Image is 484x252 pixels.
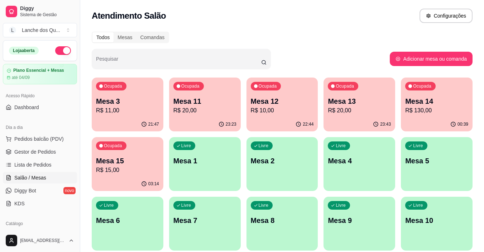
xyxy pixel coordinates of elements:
span: [EMAIL_ADDRESS][DOMAIN_NAME] [20,238,66,243]
div: Acesso Rápido [3,90,77,102]
div: Comandas [136,32,169,42]
a: Diggy Botnovo [3,185,77,196]
p: Mesa 15 [96,156,159,166]
article: até 04/09 [12,75,30,80]
span: Diggy [20,5,74,12]
button: OcupadaMesa 15R$ 15,0003:14 [92,137,163,191]
p: R$ 130,00 [405,106,468,115]
p: Mesa 5 [405,156,468,166]
button: LivreMesa 6 [92,197,163,251]
button: LivreMesa 5 [401,137,473,191]
button: Configurações [420,9,473,23]
span: Diggy Bot [14,187,36,194]
button: LivreMesa 8 [246,197,318,251]
a: DiggySistema de Gestão [3,3,77,20]
button: LivreMesa 9 [324,197,395,251]
p: Ocupada [413,83,431,89]
p: Livre [104,202,114,208]
p: Livre [413,143,423,149]
p: Ocupada [104,143,122,149]
p: 23:43 [380,121,391,127]
span: Dashboard [14,104,39,111]
p: Ocupada [336,83,354,89]
a: KDS [3,198,77,209]
p: Mesa 12 [251,96,314,106]
p: R$ 11,00 [96,106,159,115]
div: Dia a dia [3,122,77,133]
a: Lista de Pedidos [3,159,77,171]
button: OcupadaMesa 3R$ 11,0021:47 [92,78,163,131]
a: Plano Essencial + Mesasaté 04/09 [3,64,77,84]
button: OcupadaMesa 12R$ 10,0022:44 [246,78,318,131]
p: Mesa 1 [173,156,236,166]
button: LivreMesa 4 [324,137,395,191]
div: Lanche dos Qu ... [22,27,60,34]
article: Plano Essencial + Mesas [13,68,64,73]
button: LivreMesa 2 [246,137,318,191]
button: Pedidos balcão (PDV) [3,133,77,145]
button: LivreMesa 1 [169,137,241,191]
button: Alterar Status [55,46,71,55]
input: Pesquisar [96,58,261,65]
a: Salão / Mesas [3,172,77,183]
p: Mesa 7 [173,215,236,225]
div: Catálogo [3,218,77,229]
p: Ocupada [181,83,200,89]
span: KDS [14,200,25,207]
p: R$ 10,00 [251,106,314,115]
p: Mesa 3 [96,96,159,106]
p: Mesa 9 [328,215,391,225]
p: Mesa 6 [96,215,159,225]
p: Livre [413,202,423,208]
button: Select a team [3,23,77,37]
p: Ocupada [104,83,122,89]
p: Mesa 2 [251,156,314,166]
p: Livre [259,143,269,149]
p: Livre [336,202,346,208]
button: OcupadaMesa 11R$ 20,0023:23 [169,78,241,131]
span: Sistema de Gestão [20,12,74,18]
p: Ocupada [259,83,277,89]
button: Adicionar mesa ou comanda [390,52,473,66]
p: 00:39 [457,121,468,127]
button: OcupadaMesa 13R$ 20,0023:43 [324,78,395,131]
p: Livre [259,202,269,208]
p: R$ 20,00 [173,106,236,115]
p: Mesa 14 [405,96,468,106]
a: Dashboard [3,102,77,113]
button: OcupadaMesa 14R$ 130,0000:39 [401,78,473,131]
button: [EMAIL_ADDRESS][DOMAIN_NAME] [3,232,77,249]
p: 21:47 [148,121,159,127]
p: Mesa 10 [405,215,468,225]
p: 22:44 [303,121,313,127]
a: Gestor de Pedidos [3,146,77,158]
p: Mesa 4 [328,156,391,166]
button: LivreMesa 10 [401,197,473,251]
span: Gestor de Pedidos [14,148,56,155]
div: Mesas [114,32,136,42]
p: Mesa 13 [328,96,391,106]
button: LivreMesa 7 [169,197,241,251]
span: Pedidos balcão (PDV) [14,135,64,143]
span: Salão / Mesas [14,174,46,181]
span: Lista de Pedidos [14,161,52,168]
p: 23:23 [226,121,236,127]
p: 03:14 [148,181,159,187]
p: Livre [181,143,191,149]
p: R$ 20,00 [328,106,391,115]
div: Loja aberta [9,47,39,55]
p: Livre [336,143,346,149]
p: R$ 15,00 [96,166,159,174]
p: Livre [181,202,191,208]
p: Mesa 8 [251,215,314,225]
p: Mesa 11 [173,96,236,106]
div: Todos [92,32,114,42]
span: L [9,27,16,34]
h2: Atendimento Salão [92,10,166,22]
